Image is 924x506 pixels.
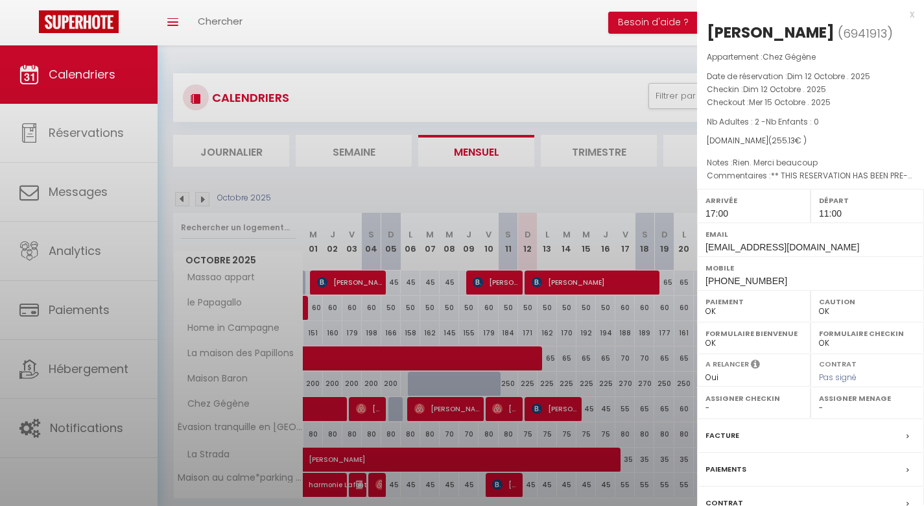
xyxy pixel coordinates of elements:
[772,135,795,146] span: 255.13
[819,359,857,367] label: Contrat
[707,22,835,43] div: [PERSON_NAME]
[705,228,916,241] label: Email
[707,51,914,64] p: Appartement :
[768,135,807,146] span: ( € )
[705,276,787,286] span: [PHONE_NUMBER]
[707,169,914,182] p: Commentaires :
[819,372,857,383] span: Pas signé
[838,24,893,42] span: ( )
[707,116,819,127] span: Nb Adultes : 2 -
[705,208,728,219] span: 17:00
[707,156,914,169] p: Notes :
[705,429,739,442] label: Facture
[843,25,887,42] span: 6941913
[705,327,802,340] label: Formulaire Bienvenue
[705,194,802,207] label: Arrivée
[819,194,916,207] label: Départ
[819,327,916,340] label: Formulaire Checkin
[705,261,916,274] label: Mobile
[749,97,831,108] span: Mer 15 Octobre . 2025
[787,71,870,82] span: Dim 12 Octobre . 2025
[707,135,914,147] div: [DOMAIN_NAME]
[707,83,914,96] p: Checkin :
[819,295,916,308] label: Caution
[697,6,914,22] div: x
[743,84,826,95] span: Dim 12 Octobre . 2025
[766,116,819,127] span: Nb Enfants : 0
[819,208,842,219] span: 11:00
[705,242,859,252] span: [EMAIL_ADDRESS][DOMAIN_NAME]
[705,463,746,476] label: Paiements
[733,157,818,168] span: Rien. Merci beaucoup
[763,51,816,62] span: Chez Gégène
[707,96,914,109] p: Checkout :
[705,295,802,308] label: Paiement
[707,70,914,83] p: Date de réservation :
[705,359,749,370] label: A relancer
[705,392,802,405] label: Assigner Checkin
[819,392,916,405] label: Assigner Menage
[751,359,760,373] i: Sélectionner OUI si vous souhaiter envoyer les séquences de messages post-checkout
